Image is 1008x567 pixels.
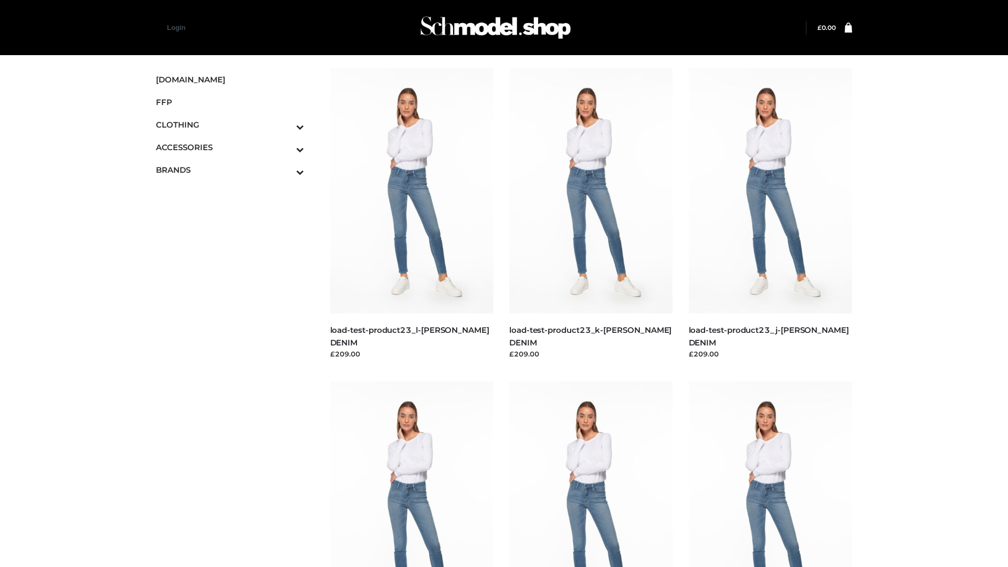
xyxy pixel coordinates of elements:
div: £209.00 [689,349,853,359]
a: BRANDSToggle Submenu [156,159,304,181]
span: [DOMAIN_NAME] [156,73,304,86]
button: Toggle Submenu [267,159,304,181]
a: £0.00 [817,24,836,31]
span: ACCESSORIES [156,141,304,153]
a: load-test-product23_l-[PERSON_NAME] DENIM [330,325,489,347]
a: load-test-product23_k-[PERSON_NAME] DENIM [509,325,671,347]
a: CLOTHINGToggle Submenu [156,113,304,136]
div: £209.00 [509,349,673,359]
a: FFP [156,91,304,113]
span: BRANDS [156,164,304,176]
span: £ [817,24,822,31]
button: Toggle Submenu [267,113,304,136]
a: ACCESSORIESToggle Submenu [156,136,304,159]
span: CLOTHING [156,119,304,131]
a: [DOMAIN_NAME] [156,68,304,91]
img: Schmodel Admin 964 [417,7,574,48]
bdi: 0.00 [817,24,836,31]
span: FFP [156,96,304,108]
div: £209.00 [330,349,494,359]
button: Toggle Submenu [267,136,304,159]
a: Login [167,24,185,31]
a: load-test-product23_j-[PERSON_NAME] DENIM [689,325,849,347]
